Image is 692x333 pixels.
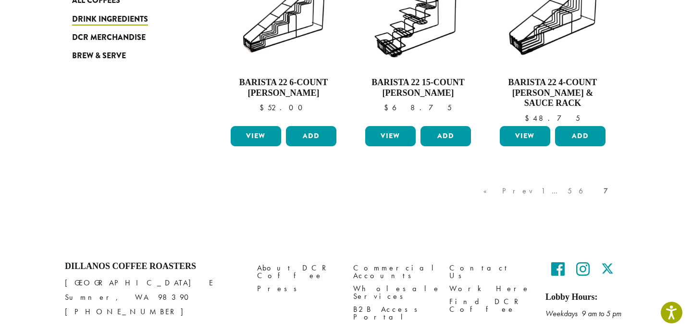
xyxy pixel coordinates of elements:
[500,126,550,146] a: View
[363,77,473,98] h4: Barista 22 15-Count [PERSON_NAME]
[420,126,471,146] button: Add
[353,282,435,303] a: Wholesale Services
[353,261,435,282] a: Commercial Accounts
[72,47,187,65] a: Brew & Serve
[259,102,307,113] bdi: 52.00
[497,77,608,109] h4: Barista 22 4-Count [PERSON_NAME] & Sauce Rack
[65,276,243,319] p: [GEOGRAPHIC_DATA] E Sumner, WA 98390 [PHONE_NUMBER]
[257,261,339,282] a: About DCR Coffee
[231,126,281,146] a: View
[449,282,531,295] a: Work Here
[72,10,187,28] a: Drink Ingredients
[384,102,452,113] bdi: 68.75
[525,113,533,123] span: $
[545,292,627,303] h5: Lobby Hours:
[72,28,187,47] a: DCR Merchandise
[353,303,435,323] a: B2B Access Portal
[545,308,621,319] em: Weekdays 9 am to 5 pm
[65,261,243,272] h4: Dillanos Coffee Roasters
[72,50,126,62] span: Brew & Serve
[259,102,268,113] span: $
[525,113,580,123] bdi: 48.75
[72,13,148,26] span: Drink Ingredients
[365,126,416,146] a: View
[286,126,336,146] button: Add
[72,32,146,44] span: DCR Merchandise
[228,77,339,98] h4: Barista 22 6-Count [PERSON_NAME]
[449,295,531,316] a: Find DCR Coffee
[555,126,605,146] button: Add
[384,102,392,113] span: $
[257,282,339,295] a: Press
[449,261,531,282] a: Contact Us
